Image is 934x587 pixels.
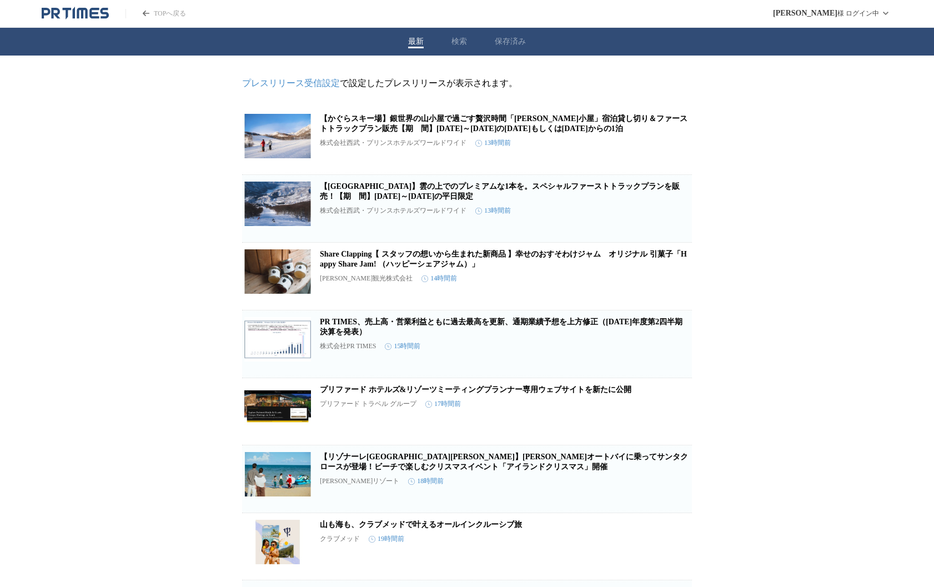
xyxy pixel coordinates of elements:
[475,138,511,148] time: 13時間前
[320,250,687,268] a: Share Clapping【 スタッフの想いから生まれた新商品 】幸せのおすそわけジャム オリジナル 引菓子「Happy Share Jam! （ハッピーシェアジャム）」
[421,274,457,283] time: 14時間前
[320,274,413,283] p: [PERSON_NAME]観光株式会社
[495,37,526,47] button: 保存済み
[42,7,109,20] a: PR TIMESのトップページはこちら
[425,399,461,409] time: 17時間前
[320,476,399,486] p: [PERSON_NAME]リゾート
[320,385,631,394] a: プリファード ホテルズ&リゾーツミーティングプランナー専用ウェブサイトを新たに公開
[125,9,186,18] a: PR TIMESのトップページはこちら
[320,114,687,133] a: 【かぐらスキー場】銀世界の山小屋で過ごす贅沢時間「[PERSON_NAME]小屋」宿泊貸し切り＆ファーストトラックプラン販売【期 間】[DATE]～[DATE]の[DATE]もしくは[DATE]...
[773,9,837,18] span: [PERSON_NAME]
[244,520,311,564] img: 山も海も、クラブメッドで叶えるオールインクルーシブ旅
[242,78,692,89] p: で設定したプレスリリースが表示されます。
[244,249,311,294] img: Share Clapping【 スタッフの想いから生まれた新商品 】幸せのおすそわけジャム オリジナル 引菓子「Happy Share Jam! （ハッピーシェアジャム）」
[320,318,682,336] a: PR TIMES、売上高・営業利益ともに過去最高を更新、通期業績予想を上方修正（[DATE]年度第2四半期決算を発表）
[320,206,466,215] p: 株式会社西武・プリンスホテルズワールドワイド
[408,476,444,486] time: 18時間前
[244,385,311,429] img: プリファード ホテルズ&リゾーツミーティングプランナー専用ウェブサイトを新たに公開
[320,399,416,409] p: プリファード トラベル グループ
[244,182,311,226] img: 【六日町八海山スキー場】雲の上でのプレミアムな1本を。スペシャルファーストトラックプランを販売！【期 間】2026年1月13日(火)～2月13日(金)の平日限定
[320,342,376,351] p: 株式会社PR TIMES
[451,37,467,47] button: 検索
[475,206,511,215] time: 13時間前
[242,78,340,88] a: プレスリリース受信設定
[320,520,522,529] a: 山も海も、クラブメッドで叶えるオールインクルーシブ旅
[385,342,420,351] time: 15時間前
[244,452,311,496] img: 【リゾナーレ小浜島】水上オートバイに乗ってサンタクロースが登場！ビーチで楽しむクリスマスイベント「アイランドクリスマス」開催
[320,453,688,471] a: 【リゾナーレ[GEOGRAPHIC_DATA][PERSON_NAME]】[PERSON_NAME]オートバイに乗ってサンタクロースが登場！ビーチで楽しむクリスマスイベント「アイランドクリスマス」開催
[369,534,404,544] time: 19時間前
[320,138,466,148] p: 株式会社西武・プリンスホテルズワールドワイド
[244,317,311,362] img: PR TIMES、売上高・営業利益ともに過去最高を更新、通期業績予想を上方修正（2025年度第2四半期決算を発表）
[320,182,680,200] a: 【[GEOGRAPHIC_DATA]】雲の上でのプレミアムな1本を。スペシャルファーストトラックプランを販売！【期 間】[DATE]～[DATE]の平日限定
[408,37,424,47] button: 最新
[244,114,311,158] img: 【かぐらスキー場】銀世界の山小屋で過ごす贅沢時間「和田小屋」宿泊貸し切り＆ファーストトラックプラン販売【期 間】2026年1月13日(火)～3月25日(水)の火曜日もしくは水曜日からの1泊
[320,534,360,544] p: クラブメッド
